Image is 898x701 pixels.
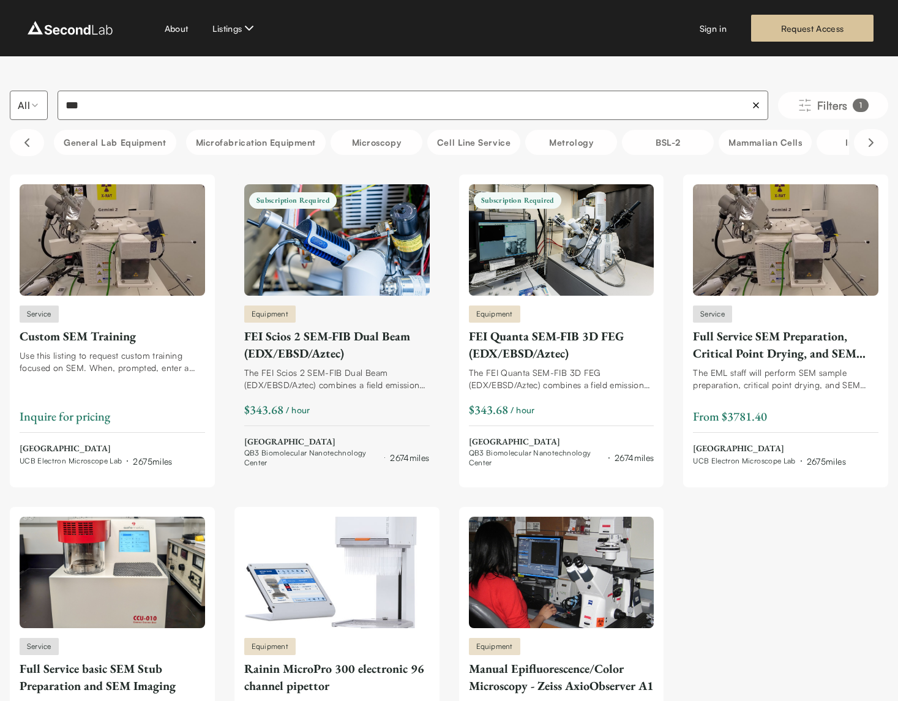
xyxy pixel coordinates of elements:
button: Mammalian Cells [719,130,812,155]
div: Manual Epifluorescence/Color Microscopy - Zeiss AxioObserver A1 [469,660,654,694]
button: Microscopy [331,130,422,155]
div: $343.68 [244,401,283,418]
span: Filters [817,97,848,114]
span: Subscription Required [249,192,337,209]
div: FEI Quanta SEM-FIB 3D FEG (EDX/EBSD/Aztec) [469,328,654,362]
span: Service [27,309,51,320]
div: The FEI Quanta SEM-FIB 3D FEG (EDX/EBSD/Aztec) combines a field emission gun (FEG) electron micro... [469,367,654,391]
button: Listings [212,21,256,36]
div: $343.68 [469,401,508,418]
div: Full Service basic SEM Stub Preparation and SEM Imaging [20,660,205,694]
div: 2674 miles [390,451,429,464]
button: Microfabrication Equipment [186,130,326,155]
a: About [165,22,189,35]
button: Cell line service [427,130,520,155]
button: Filters [778,92,888,119]
img: Full Service basic SEM Stub Preparation and SEM Imaging [20,517,205,628]
span: Equipment [476,641,513,652]
div: Use this listing to request custom training focused on SEM. When, prompted, enter a brief descrip... [20,350,205,374]
span: / hour [511,403,535,416]
img: Rainin MicroPro 300 electronic 96 channel pipettor [244,517,430,628]
div: 2675 miles [807,455,846,468]
div: Rainin MicroPro 300 electronic 96 channel pipettor [244,660,430,694]
span: Service [700,309,725,320]
span: [GEOGRAPHIC_DATA] [693,443,846,455]
div: Custom SEM Training [20,328,205,345]
span: [GEOGRAPHIC_DATA] [20,443,173,455]
span: UCB Electron Microscope Lab [693,456,795,466]
div: FEI Scios 2 SEM-FIB Dual Beam (EDX/EBSD/Aztec) [244,328,430,362]
span: / hour [286,403,310,416]
div: The FEI Scios 2 SEM-FIB Dual Beam (EDX/EBSD/Aztec) combines a field emission gun (FEG) electron m... [244,367,430,391]
img: FEI Quanta SEM-FIB 3D FEG (EDX/EBSD/Aztec) [469,184,654,296]
img: FEI Scios 2 SEM-FIB Dual Beam (EDX/EBSD/Aztec) [244,184,430,296]
a: Full Service SEM Preparation, Critical Point Drying, and SEM ImagingServiceFull Service SEM Prepa... [693,184,878,468]
a: FEI Quanta SEM-FIB 3D FEG (EDX/EBSD/Aztec)Subscription RequiredEquipmentFEI Quanta SEM-FIB 3D FEG... [469,184,654,468]
span: UCB Electron Microscope Lab [20,456,122,466]
span: Equipment [252,641,288,652]
span: QB3 Biomolecular Nanotechnology Center [469,448,604,468]
span: Equipment [476,309,513,320]
div: 1 [853,99,869,112]
a: Request Access [751,15,874,42]
button: General Lab equipment [54,130,176,155]
img: Full Service SEM Preparation, Critical Point Drying, and SEM Imaging [693,184,878,296]
button: Metrology [525,130,617,155]
a: FEI Scios 2 SEM-FIB Dual Beam (EDX/EBSD/Aztec)Subscription RequiredEquipmentFEI Scios 2 SEM-FIB D... [244,184,430,468]
span: [GEOGRAPHIC_DATA] [469,436,654,448]
div: 2675 miles [133,455,172,468]
span: Equipment [252,309,288,320]
span: [GEOGRAPHIC_DATA] [244,436,430,448]
a: Sign in [700,22,727,35]
button: Scroll left [10,129,44,156]
button: Select listing type [10,91,48,120]
div: Full Service SEM Preparation, Critical Point Drying, and SEM Imaging [693,328,878,362]
button: Scroll right [854,129,888,156]
div: The EML staff will perform SEM sample preparation, critical point drying, and SEM imaging for you... [693,367,878,391]
span: From $3781.40 [693,408,767,424]
img: Manual Epifluorescence/Color Microscopy - Zeiss AxioObserver A1 [469,517,654,628]
img: logo [24,18,116,38]
span: Service [27,641,51,652]
div: 2674 miles [615,451,654,464]
span: QB3 Biomolecular Nanotechnology Center [244,448,380,468]
span: Inquire for pricing [20,408,110,424]
a: Custom SEM TrainingServiceCustom SEM TrainingUse this listing to request custom training focused ... [20,184,205,468]
button: BSL-2 [622,130,714,155]
span: Subscription Required [474,192,561,209]
img: Custom SEM Training [20,184,205,296]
